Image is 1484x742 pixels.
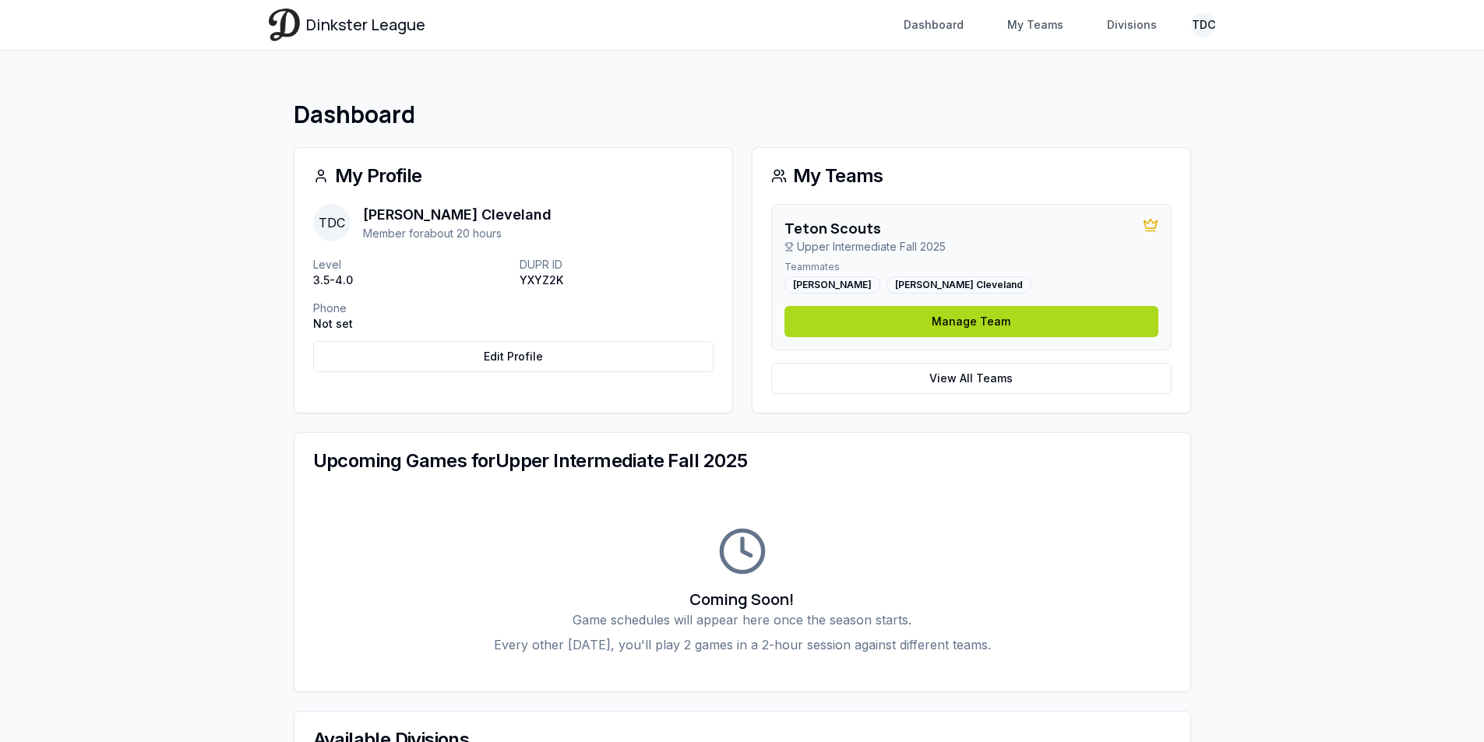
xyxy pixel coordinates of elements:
p: Phone [313,301,507,316]
p: Level [313,257,507,273]
h3: Coming Soon! [313,589,1172,610]
p: Every other [DATE], you'll play 2 games in a 2-hour session against different teams. [313,635,1172,654]
p: Teammates [784,261,1158,273]
img: Dinkster [269,9,300,40]
div: My Teams [771,167,1172,185]
p: Not set [313,316,507,332]
a: Manage Team [784,306,1158,337]
h1: Dashboard [294,100,1191,128]
div: [PERSON_NAME] [784,276,880,294]
p: Upper Intermediate Fall 2025 [784,239,946,255]
p: Member for about 20 hours [363,226,552,241]
div: My Profile [313,167,714,185]
a: Divisions [1098,11,1166,39]
h3: Teton Scouts [784,217,946,239]
a: Dinkster League [269,9,425,40]
p: Game schedules will appear here once the season starts. [313,610,1172,629]
a: Dashboard [894,11,973,39]
button: TDC [1191,12,1216,37]
iframe: chat widget [1411,672,1461,719]
p: [PERSON_NAME] Cleveland [363,204,552,226]
a: Edit Profile [313,341,714,372]
p: YXYZ2K [520,273,714,288]
a: My Teams [998,11,1073,39]
div: [PERSON_NAME] Cleveland [887,276,1031,294]
span: Dinkster League [306,14,425,36]
a: View All Teams [771,363,1172,394]
div: Upcoming Games for Upper Intermediate Fall 2025 [313,452,1172,470]
p: 3.5-4.0 [313,273,507,288]
p: DUPR ID [520,257,714,273]
span: TDC [313,204,351,241]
